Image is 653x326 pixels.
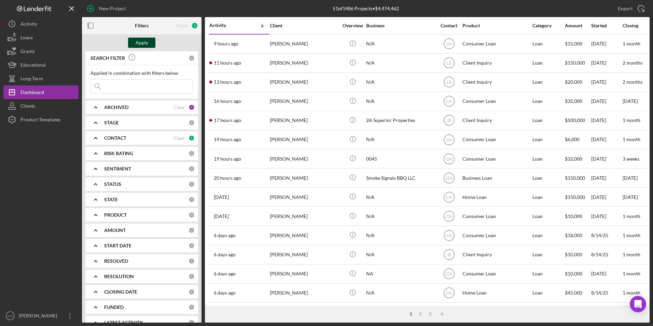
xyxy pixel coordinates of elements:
[532,284,564,302] div: Loan
[446,214,452,219] text: CH
[82,2,133,15] button: New Project
[611,2,650,15] button: Export
[340,23,365,28] div: Overview
[270,265,338,283] div: [PERSON_NAME]
[623,290,640,296] time: 1 month
[99,2,126,15] div: New Project
[104,197,118,202] b: STATE
[532,111,564,130] div: Loan
[623,79,642,85] time: 2 months
[446,80,451,85] text: LS
[3,31,79,44] button: Loans
[366,284,434,302] div: N/A
[366,303,434,321] div: N/A
[623,213,640,219] time: 1 month
[366,73,434,91] div: N/A
[104,151,133,156] b: RISK RATING
[20,31,33,46] div: Loans
[623,271,640,276] time: 1 month
[630,296,646,312] div: Open Intercom Messenger
[425,311,435,317] div: 3
[189,320,195,326] div: 0
[189,304,195,310] div: 0
[270,35,338,53] div: [PERSON_NAME]
[565,207,591,225] div: $10,000
[532,150,564,168] div: Loan
[565,54,591,72] div: $150,000
[366,23,434,28] div: Business
[214,79,241,85] time: 2025-08-20 00:56
[214,156,241,162] time: 2025-08-19 19:02
[591,23,622,28] div: Started
[135,23,149,28] b: Filters
[104,258,128,264] b: RESOLVED
[446,99,452,104] text: CH
[623,156,639,162] time: 3 weeks
[270,111,338,130] div: [PERSON_NAME]
[104,320,143,325] b: LATEST ACTIVITY
[189,150,195,157] div: 0
[173,105,185,110] div: Clear
[532,35,564,53] div: Loan
[366,54,434,72] div: N/A
[565,284,591,302] div: $45,000
[462,73,531,91] div: Client Inquiry
[128,38,155,48] button: Apply
[565,226,591,244] div: $18,000
[591,35,622,53] div: [DATE]
[20,72,43,87] div: Long-Term
[565,131,591,149] div: $6,000
[270,207,338,225] div: [PERSON_NAME]
[462,111,531,130] div: Client Inquiry
[591,207,622,225] div: [DATE]
[462,265,531,283] div: Consumer Loan
[173,135,185,141] div: Clear
[565,73,591,91] div: $20,000
[214,194,229,200] time: 2025-08-18 12:25
[270,188,338,206] div: [PERSON_NAME]
[209,23,239,28] div: Activity
[532,265,564,283] div: Loan
[532,169,564,187] div: Loan
[532,54,564,72] div: Loan
[214,41,238,46] time: 2025-08-20 05:13
[565,246,591,264] div: $10,000
[104,228,126,233] b: AMOUNT
[366,111,434,130] div: 2A Superior Properties
[532,303,564,321] div: Loan
[366,150,434,168] div: 0045
[462,284,531,302] div: Home Loan
[104,289,137,295] b: CLOSING DATE
[416,311,425,317] div: 2
[270,73,338,91] div: [PERSON_NAME]
[532,226,564,244] div: Loan
[270,169,338,187] div: [PERSON_NAME]
[446,291,452,296] text: CH
[623,194,638,200] time: [DATE]
[436,23,462,28] div: Contact
[17,309,61,324] div: [PERSON_NAME]
[366,188,434,206] div: N/A
[446,233,452,238] text: CH
[3,17,79,31] a: Activity
[623,252,640,257] time: 1 month
[462,169,531,187] div: Business Loan
[20,44,35,60] div: Grants
[462,303,531,321] div: Home Loan
[591,303,622,321] div: [DATE]
[623,98,638,104] time: [DATE]
[189,120,195,126] div: 0
[565,23,591,28] div: Amount
[189,258,195,264] div: 0
[446,195,452,200] text: CH
[3,113,79,126] button: Product Templates
[8,314,13,318] text: CH
[366,226,434,244] div: N/A
[270,150,338,168] div: [PERSON_NAME]
[189,273,195,280] div: 0
[214,290,236,296] time: 2025-08-14 15:07
[591,226,622,244] div: 8/14/25
[446,118,451,123] text: JS
[214,137,241,142] time: 2025-08-19 19:31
